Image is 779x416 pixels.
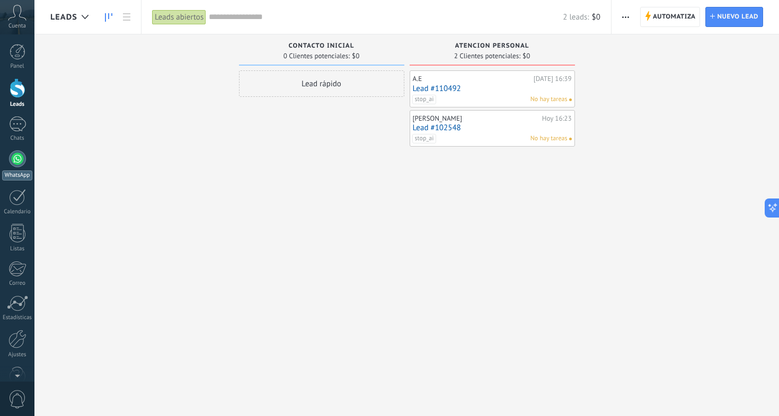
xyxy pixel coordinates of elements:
[455,42,529,50] span: Atencion personal
[569,138,572,140] span: No hay nada asignado
[563,12,589,22] span: 2 leads:
[569,98,572,101] span: No hay nada asignado
[413,84,572,93] a: Lead #110492
[530,95,568,104] span: No hay tareas
[2,63,33,70] div: Panel
[2,135,33,142] div: Chats
[284,53,350,59] span: 0 Clientes potenciales:
[2,280,33,287] div: Correo
[618,7,633,27] button: Más
[239,70,404,97] div: Lead rápido
[705,7,763,27] a: Nuevo lead
[289,42,355,50] span: Contacto inicial
[640,7,701,27] a: Automatiza
[244,42,399,51] div: Contacto inicial
[2,209,33,215] div: Calendario
[523,53,530,59] span: $0
[534,75,572,83] div: [DATE] 16:39
[413,123,572,132] a: Lead #102548
[352,53,359,59] span: $0
[653,7,696,26] span: Automatiza
[100,7,118,28] a: Leads
[413,114,539,123] div: [PERSON_NAME]
[412,134,437,143] span: stop_ai
[542,114,572,123] div: Hoy 16:23
[454,53,520,59] span: 2 Clientes potenciales:
[413,75,531,83] div: A.E
[530,134,568,143] span: No hay tareas
[592,12,600,22] span: $0
[2,246,33,252] div: Listas
[8,23,26,30] span: Cuenta
[415,42,570,51] div: Atencion personal
[118,7,136,28] a: Lista
[2,314,33,321] div: Estadísticas
[2,101,33,108] div: Leads
[2,351,33,358] div: Ajustes
[2,170,32,180] div: WhatsApp
[152,10,206,25] div: Leads abiertos
[412,95,437,104] span: stop_ai
[50,12,77,22] span: Leads
[717,7,758,26] span: Nuevo lead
